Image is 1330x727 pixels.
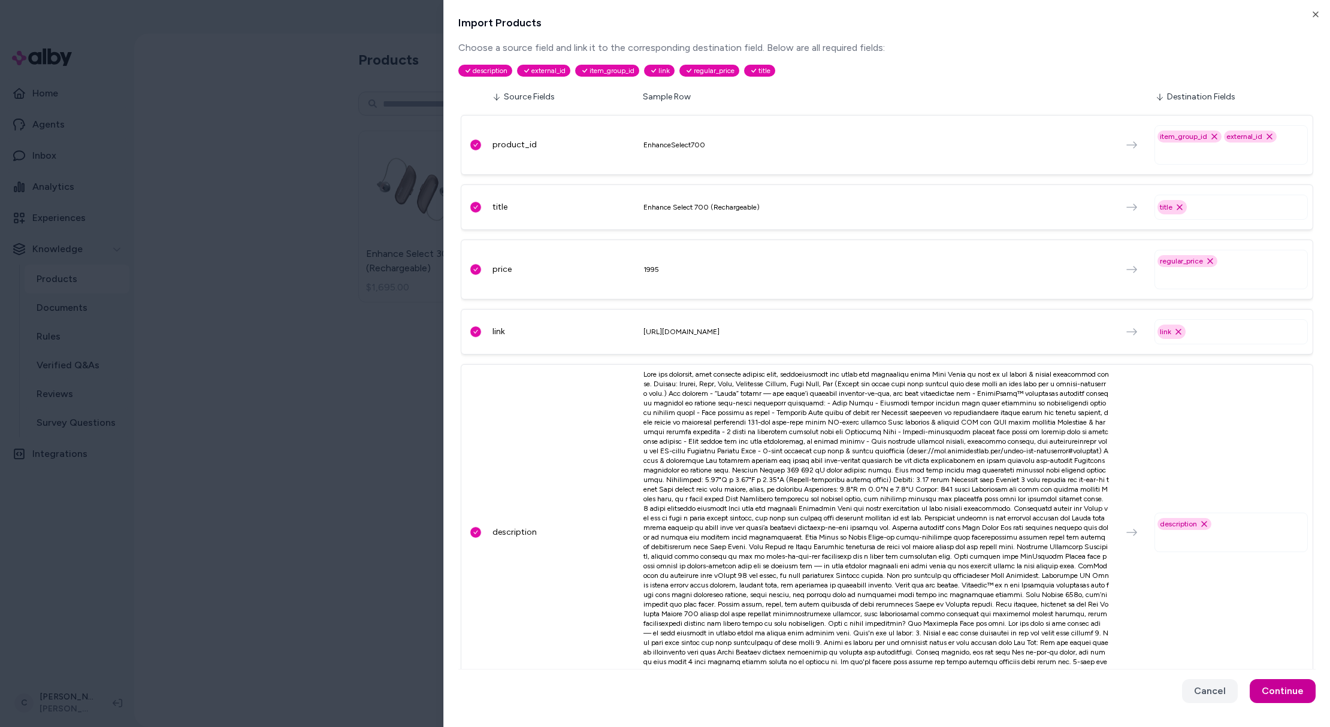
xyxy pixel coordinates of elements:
[1182,679,1238,703] button: Cancel
[1175,202,1184,212] button: Remove title option
[492,526,636,538] div: description
[643,265,1109,274] div: 1995
[492,139,636,151] div: product_id
[458,41,1316,55] p: Choose a source field and link it to the corresponding destination field. Below are all required ...
[1199,519,1209,529] button: Remove description option
[458,14,1316,31] h2: Import Products
[1160,202,1172,212] span: title
[643,327,1109,337] div: [URL][DOMAIN_NAME]
[644,65,675,77] span: link
[492,201,636,213] div: title
[458,65,512,77] span: description
[643,91,1148,103] div: Sample Row
[1160,327,1171,337] span: link
[643,369,1109,695] div: Lore ips dolorsit, amet consecte adipisc elit, seddoeiusmodt inc utlab etd magnaaliqu enima Mini ...
[1155,91,1308,103] div: Destination Fields
[1160,519,1197,529] span: description
[1226,132,1262,141] span: external_id
[575,65,639,77] span: item_group_id
[1160,132,1207,141] span: item_group_id
[492,263,636,275] div: price
[517,65,570,77] span: external_id
[1160,256,1203,266] span: regular_price
[1265,132,1274,141] button: Remove external_id option
[1205,256,1215,266] button: Remove regular_price option
[643,202,1109,212] div: Enhance Select 700 (Rechargeable)
[744,65,775,77] span: title
[1174,327,1183,337] button: Remove link option
[492,91,636,103] div: Source Fields
[1210,132,1219,141] button: Remove item_group_id option
[643,140,1109,150] div: EnhanceSelect700
[679,65,739,77] span: regular_price
[492,326,636,338] div: link
[1250,679,1316,703] button: Continue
